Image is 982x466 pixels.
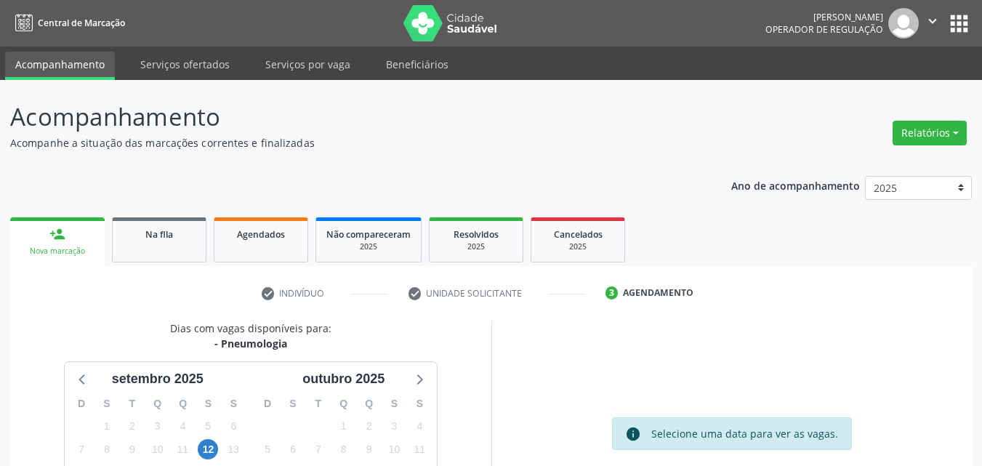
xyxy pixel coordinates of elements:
span: quinta-feira, 4 de setembro de 2025 [173,417,193,437]
div: Q [356,393,382,415]
div: S [407,393,432,415]
div: 2025 [326,241,411,252]
div: setembro 2025 [106,369,209,389]
span: Resolvidos [454,228,499,241]
div: Dias com vagas disponíveis para: [170,321,331,351]
div: S [382,393,407,415]
a: Beneficiários [376,52,459,77]
button: apps [946,11,972,36]
button: Relatórios [893,121,967,145]
div: D [69,393,94,415]
p: Ano de acompanhamento [731,176,860,194]
span: segunda-feira, 8 de setembro de 2025 [97,439,117,459]
span: quinta-feira, 2 de outubro de 2025 [359,417,379,437]
span: Não compareceram [326,228,411,241]
div: S [281,393,306,415]
img: img [888,8,919,39]
span: Operador de regulação [765,23,883,36]
div: 2025 [440,241,512,252]
div: S [196,393,221,415]
div: [PERSON_NAME] [765,11,883,23]
div: Q [331,393,356,415]
p: Acompanhe a situação das marcações correntes e finalizadas [10,135,683,150]
div: 2025 [542,241,614,252]
span: domingo, 5 de outubro de 2025 [257,439,278,459]
span: domingo, 7 de setembro de 2025 [71,439,92,459]
span: sábado, 13 de setembro de 2025 [223,439,244,459]
div: 3 [605,286,619,300]
div: S [221,393,246,415]
a: Acompanhamento [5,52,115,80]
div: person_add [49,226,65,242]
span: sexta-feira, 12 de setembro de 2025 [198,439,218,459]
div: T [305,393,331,415]
span: terça-feira, 9 de setembro de 2025 [122,439,142,459]
span: quarta-feira, 10 de setembro de 2025 [148,439,168,459]
span: quarta-feira, 1 de outubro de 2025 [334,417,354,437]
span: sábado, 4 de outubro de 2025 [409,417,430,437]
span: segunda-feira, 1 de setembro de 2025 [97,417,117,437]
div: Q [170,393,196,415]
span: Central de Marcação [38,17,125,29]
div: - Pneumologia [170,336,331,351]
span: sábado, 6 de setembro de 2025 [223,417,244,437]
div: outubro 2025 [297,369,390,389]
span: sexta-feira, 10 de outubro de 2025 [384,439,404,459]
span: quarta-feira, 8 de outubro de 2025 [334,439,354,459]
div: Selecione uma data para ver as vagas. [651,426,838,442]
i: info [625,426,641,442]
a: Central de Marcação [10,11,125,35]
div: Q [145,393,170,415]
div: S [94,393,120,415]
span: terça-feira, 2 de setembro de 2025 [122,417,142,437]
a: Serviços por vaga [255,52,361,77]
span: sexta-feira, 5 de setembro de 2025 [198,417,218,437]
span: quarta-feira, 3 de setembro de 2025 [148,417,168,437]
div: Nova marcação [20,246,94,257]
span: terça-feira, 7 de outubro de 2025 [308,439,329,459]
span: sexta-feira, 3 de outubro de 2025 [384,417,404,437]
a: Serviços ofertados [130,52,240,77]
span: Cancelados [554,228,603,241]
span: sábado, 11 de outubro de 2025 [409,439,430,459]
div: D [255,393,281,415]
span: Agendados [237,228,285,241]
i:  [925,13,941,29]
p: Acompanhamento [10,99,683,135]
div: T [119,393,145,415]
button:  [919,8,946,39]
span: quinta-feira, 11 de setembro de 2025 [173,439,193,459]
span: quinta-feira, 9 de outubro de 2025 [359,439,379,459]
span: Na fila [145,228,173,241]
div: Agendamento [623,286,693,300]
span: segunda-feira, 6 de outubro de 2025 [283,439,303,459]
